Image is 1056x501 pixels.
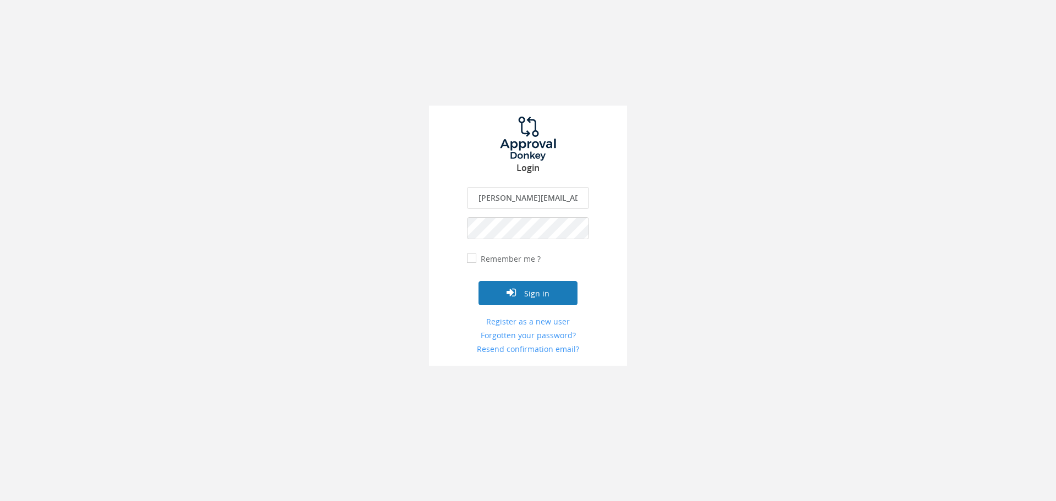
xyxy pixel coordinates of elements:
h3: Login [429,163,627,173]
button: Sign in [479,281,577,305]
img: logo.png [487,117,569,161]
a: Register as a new user [467,316,589,327]
label: Remember me ? [478,254,541,265]
a: Resend confirmation email? [467,344,589,355]
input: Enter your Email [467,187,589,209]
a: Forgotten your password? [467,330,589,341]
